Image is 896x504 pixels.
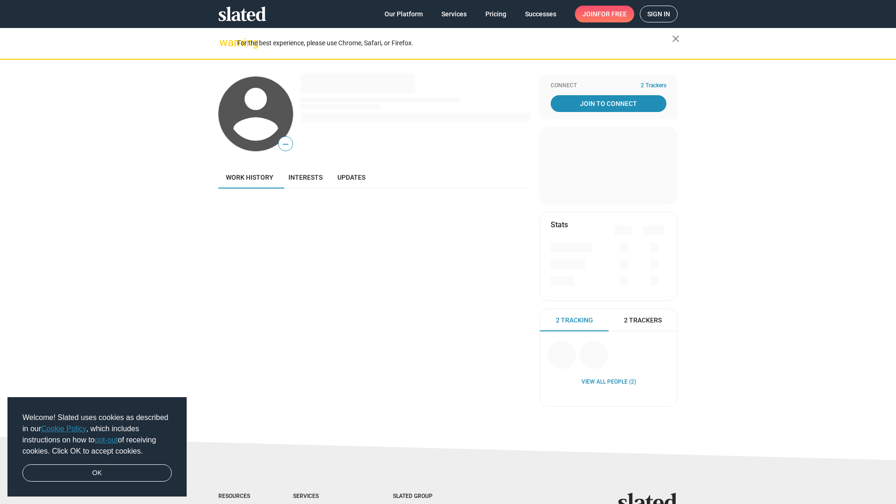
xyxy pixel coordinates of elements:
[218,166,281,189] a: Work history
[647,6,670,22] span: Sign in
[551,82,666,90] div: Connect
[641,82,666,90] span: 2 Trackers
[525,6,556,22] span: Successes
[337,174,365,181] span: Updates
[624,316,662,325] span: 2 Trackers
[279,138,293,150] span: —
[575,6,634,22] a: Joinfor free
[41,425,86,433] a: Cookie Policy
[288,174,322,181] span: Interests
[485,6,506,22] span: Pricing
[7,397,187,497] div: cookieconsent
[218,493,256,500] div: Resources
[22,412,172,457] span: Welcome! Slated uses cookies as described in our , which includes instructions on how to of recei...
[281,166,330,189] a: Interests
[237,37,672,49] div: For the best experience, please use Chrome, Safari, or Firefox.
[582,6,627,22] span: Join
[393,493,456,500] div: Slated Group
[670,33,681,44] mat-icon: close
[640,6,678,22] a: Sign in
[556,316,593,325] span: 2 Tracking
[441,6,467,22] span: Services
[597,6,627,22] span: for free
[377,6,430,22] a: Our Platform
[293,493,356,500] div: Services
[95,436,118,444] a: opt-out
[551,220,568,230] mat-card-title: Stats
[434,6,474,22] a: Services
[22,464,172,482] a: dismiss cookie message
[551,95,666,112] a: Join To Connect
[330,166,373,189] a: Updates
[553,95,665,112] span: Join To Connect
[219,37,231,48] mat-icon: warning
[385,6,423,22] span: Our Platform
[226,174,273,181] span: Work history
[581,378,636,386] a: View all People (2)
[478,6,514,22] a: Pricing
[518,6,564,22] a: Successes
